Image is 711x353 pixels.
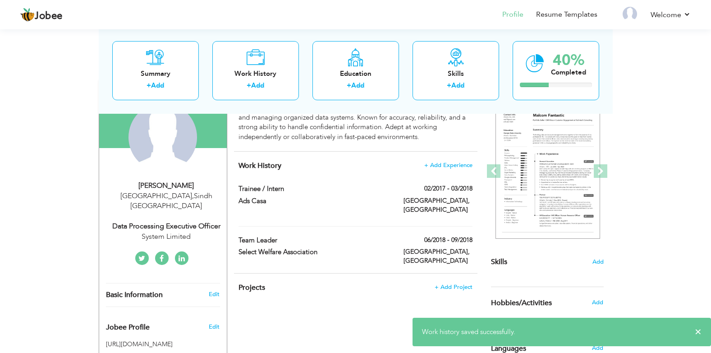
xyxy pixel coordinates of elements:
[106,232,227,242] div: System Limited
[239,161,281,171] span: Work History
[35,11,63,21] span: Jobee
[106,324,150,332] span: Jobee Profile
[592,258,604,266] span: Add
[491,299,552,307] span: Hobbies/Activities
[106,291,163,299] span: Basic Information
[491,345,526,353] span: Languages
[422,327,515,336] span: Work history saved successfully.
[435,284,472,290] span: + Add Project
[551,52,586,67] div: 40%
[351,81,364,90] a: Add
[484,287,610,319] div: Share some of your professional and personal interests.
[239,184,390,194] label: Trainee / Intern
[695,327,702,336] span: ×
[209,290,220,298] a: Edit
[592,298,603,307] span: Add
[451,81,464,90] a: Add
[192,191,194,201] span: ,
[424,184,472,193] label: 02/2017 - 03/2018
[404,196,472,214] label: [GEOGRAPHIC_DATA], [GEOGRAPHIC_DATA]
[247,81,251,90] label: +
[239,103,472,142] div: Detail-oriented and efficient professional with experience in title searching and managing organi...
[147,81,151,90] label: +
[536,9,597,20] a: Resume Templates
[239,236,390,245] label: Team Leader
[623,7,637,21] img: Profile Img
[239,247,390,257] label: Select Welfare Association
[20,8,35,22] img: jobee.io
[491,257,507,267] span: Skills
[251,81,264,90] a: Add
[320,69,392,78] div: Education
[239,161,472,170] h4: This helps to show the companies you have worked for.
[447,81,451,90] label: +
[20,8,63,22] a: Jobee
[128,103,197,172] img: Kamran Khan
[404,247,472,265] label: [GEOGRAPHIC_DATA], [GEOGRAPHIC_DATA]
[551,67,586,77] div: Completed
[420,69,492,78] div: Skills
[106,181,227,191] div: [PERSON_NAME]
[106,341,220,348] h5: [URL][DOMAIN_NAME]
[424,162,472,168] span: + Add Experience
[99,314,227,336] div: Enhance your career by creating a custom URL for your Jobee public profile.
[151,81,164,90] a: Add
[651,9,691,20] a: Welcome
[239,196,390,206] label: Ads Casa
[239,283,472,292] h4: This helps to highlight the project, tools and skills you have worked on.
[220,69,292,78] div: Work History
[239,283,265,293] span: Projects
[424,236,472,245] label: 06/2018 - 09/2018
[106,191,227,212] div: [GEOGRAPHIC_DATA] Sindh [GEOGRAPHIC_DATA]
[502,9,523,20] a: Profile
[209,323,220,331] span: Edit
[592,344,603,352] span: Add
[106,221,227,232] div: Data Processing Executive Officer
[119,69,192,78] div: Summary
[347,81,351,90] label: +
